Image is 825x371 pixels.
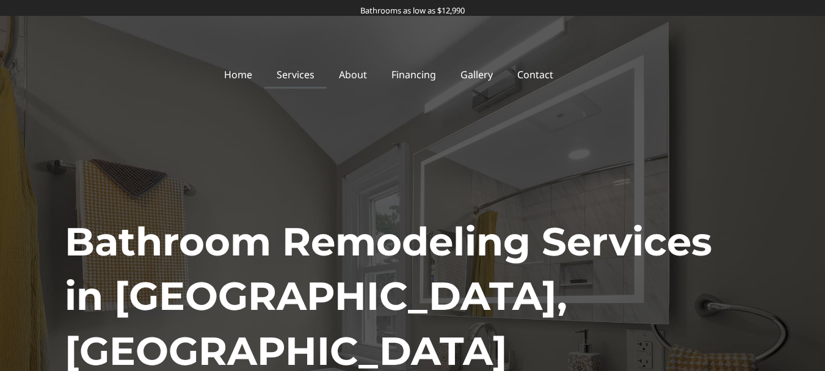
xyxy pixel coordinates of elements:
a: Gallery [448,61,505,89]
a: About [327,61,379,89]
a: Contact [505,61,565,89]
a: Financing [379,61,448,89]
a: Home [212,61,264,89]
a: Services [264,61,327,89]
